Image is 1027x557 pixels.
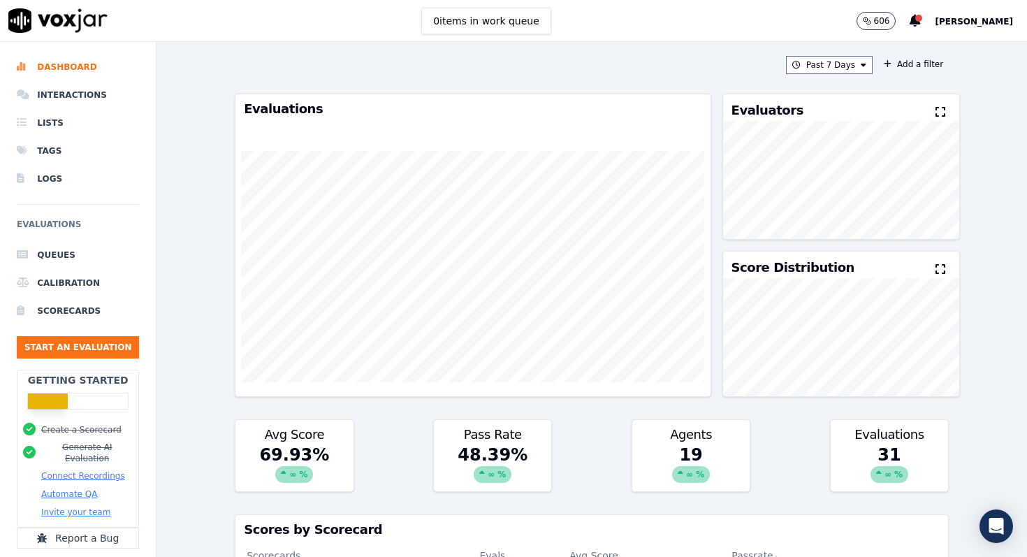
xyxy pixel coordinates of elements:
button: Start an Evaluation [17,336,139,359]
a: Calibration [17,269,139,297]
div: ∞ % [474,466,511,483]
div: ∞ % [672,466,710,483]
button: Generate AI Evaluation [41,442,133,464]
button: Automate QA [41,489,97,500]
h3: Agents [641,428,741,441]
p: 606 [874,15,890,27]
div: Open Intercom Messenger [979,509,1013,543]
button: Add a filter [878,56,949,73]
h3: Avg Score [244,428,344,441]
div: 31 [831,444,948,491]
button: Create a Scorecard [41,424,122,435]
button: Invite your team [41,507,110,518]
button: 606 [857,12,896,30]
a: Scorecards [17,297,139,325]
a: Tags [17,137,139,165]
button: Report a Bug [17,528,139,549]
span: [PERSON_NAME] [935,17,1013,27]
h3: Score Distribution [731,261,854,274]
a: Dashboard [17,53,139,81]
h6: Evaluations [17,216,139,241]
button: Past 7 Days [786,56,873,74]
div: ∞ % [871,466,908,483]
button: Connect Recordings [41,470,125,482]
div: ∞ % [275,466,313,483]
a: Queues [17,241,139,269]
img: voxjar logo [8,8,108,33]
div: 48.39 % [434,444,551,491]
button: [PERSON_NAME] [935,13,1027,29]
h3: Evaluations [244,103,701,115]
button: 606 [857,12,910,30]
h3: Scores by Scorecard [244,523,940,536]
a: Interactions [17,81,139,109]
h3: Pass Rate [442,428,543,441]
h2: Getting Started [28,373,129,387]
h3: Evaluators [731,104,803,117]
a: Lists [17,109,139,137]
a: Logs [17,165,139,193]
h3: Evaluations [839,428,940,441]
div: 69.93 % [235,444,353,491]
div: 19 [632,444,750,491]
button: 0items in work queue [421,8,551,34]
